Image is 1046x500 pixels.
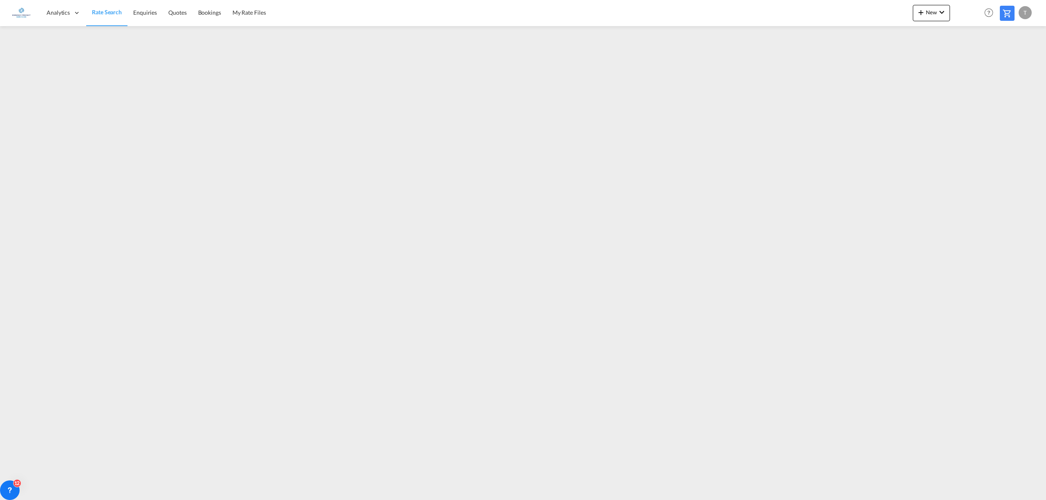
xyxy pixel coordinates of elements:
[937,7,947,17] md-icon: icon-chevron-down
[982,6,996,20] span: Help
[1019,6,1032,19] div: T
[133,9,157,16] span: Enquiries
[913,5,950,21] button: icon-plus 400-fgNewicon-chevron-down
[916,7,926,17] md-icon: icon-plus 400-fg
[982,6,1000,20] div: Help
[92,9,122,16] span: Rate Search
[47,9,70,17] span: Analytics
[916,9,947,16] span: New
[12,4,31,22] img: e1326340b7c511ef854e8d6a806141ad.jpg
[198,9,221,16] span: Bookings
[168,9,186,16] span: Quotes
[232,9,266,16] span: My Rate Files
